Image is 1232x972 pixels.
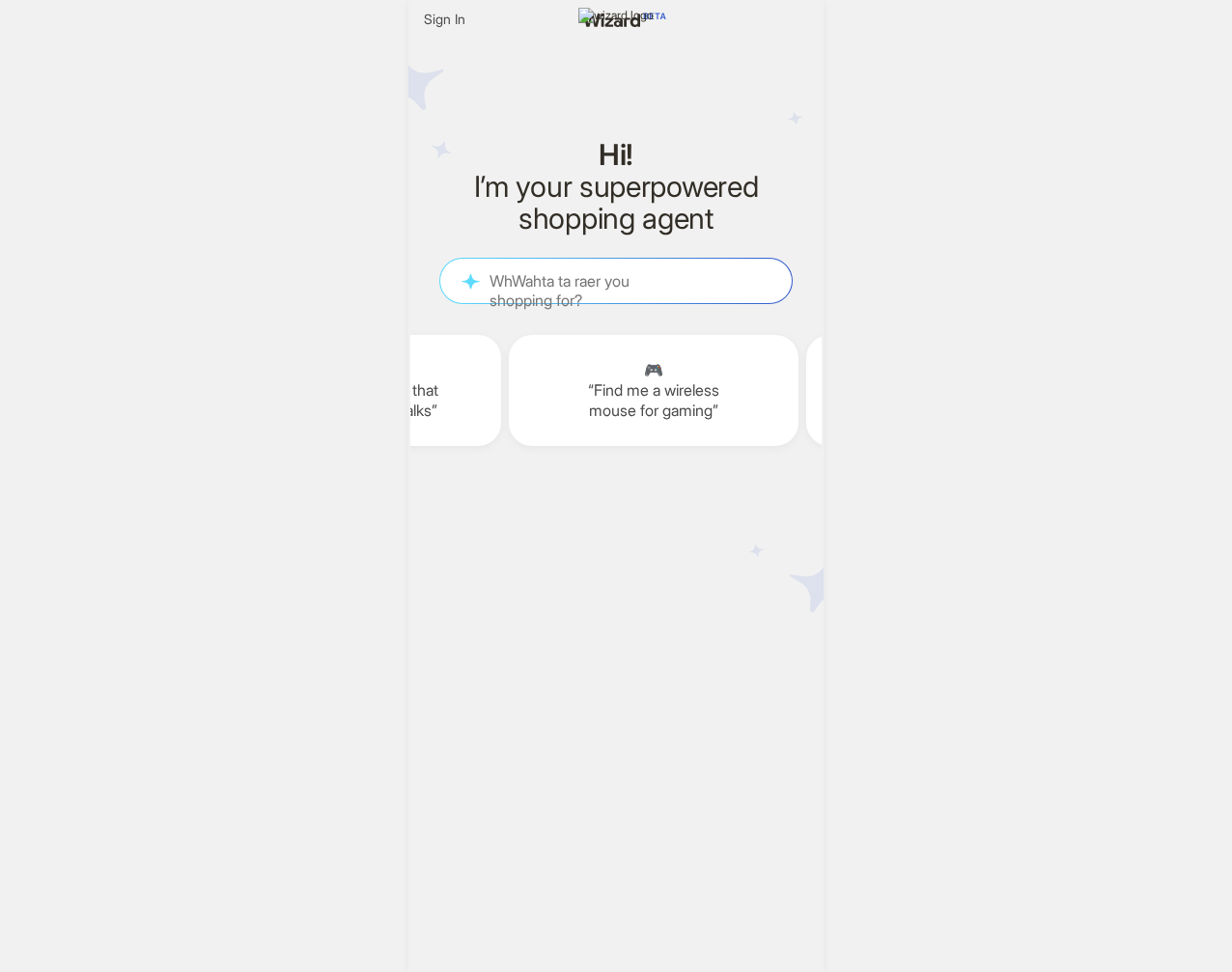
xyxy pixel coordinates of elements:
span: Sign In [424,11,465,28]
h1: Hi! [439,139,793,171]
q: Find me a wireless mouse for gaming [524,380,783,421]
div: 🎮Find me a wireless mouse for gaming [509,335,798,446]
img: wizard logo [578,8,654,162]
span: 🎮 [524,360,783,380]
button: Sign In [416,8,473,31]
h2: I’m your superpowered shopping agent [439,171,793,235]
